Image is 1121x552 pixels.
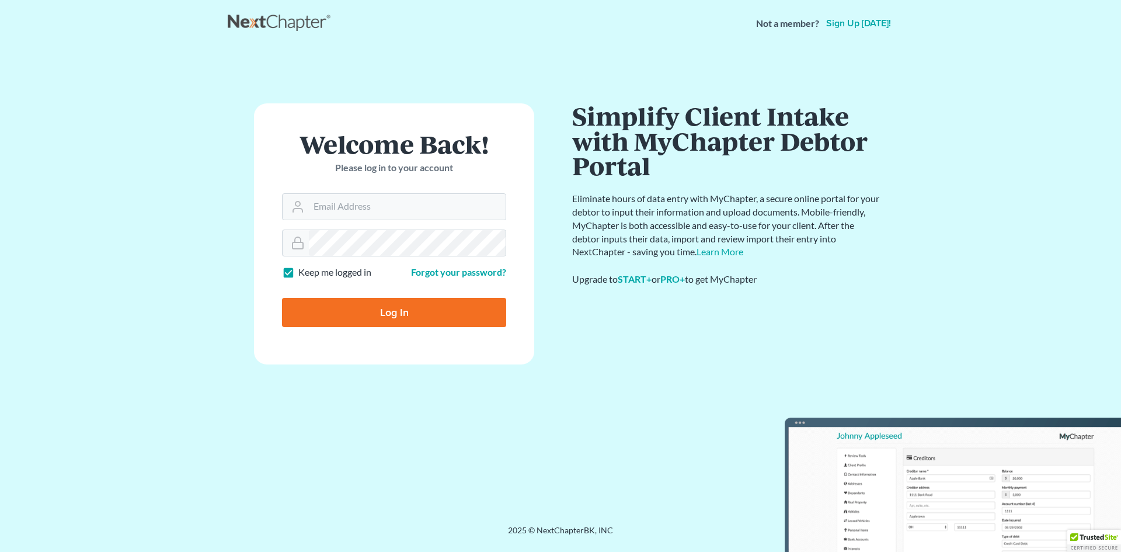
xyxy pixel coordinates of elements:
[572,103,882,178] h1: Simplify Client Intake with MyChapter Debtor Portal
[824,19,893,28] a: Sign up [DATE]!
[572,273,882,286] div: Upgrade to or to get MyChapter
[572,192,882,259] p: Eliminate hours of data entry with MyChapter, a secure online portal for your debtor to input the...
[282,161,506,175] p: Please log in to your account
[309,194,506,220] input: Email Address
[618,273,652,284] a: START+
[697,246,743,257] a: Learn More
[282,131,506,157] h1: Welcome Back!
[282,298,506,327] input: Log In
[1067,530,1121,552] div: TrustedSite Certified
[411,266,506,277] a: Forgot your password?
[756,17,819,30] strong: Not a member?
[228,525,893,546] div: 2025 © NextChapterBK, INC
[660,273,685,284] a: PRO+
[298,266,371,279] label: Keep me logged in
